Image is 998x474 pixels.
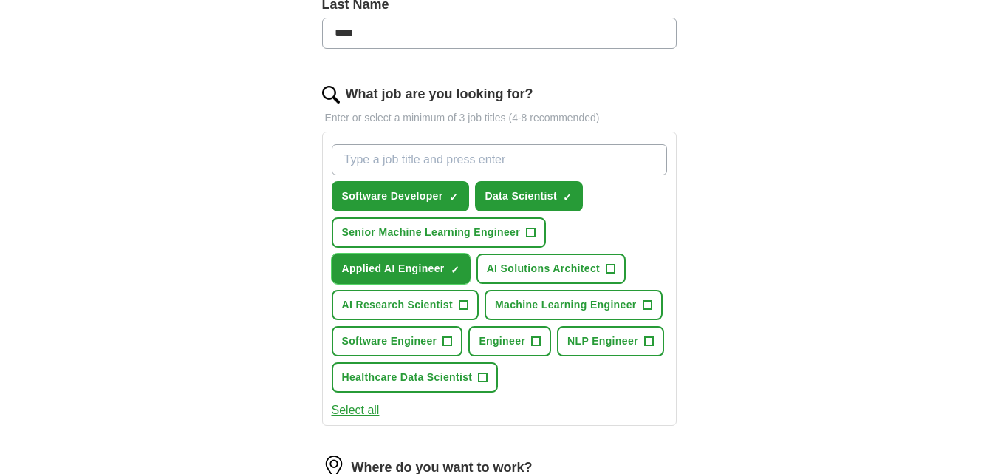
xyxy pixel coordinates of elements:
span: ✓ [563,192,572,203]
span: Software Engineer [342,334,437,349]
button: Data Scientist✓ [475,181,584,211]
button: NLP Engineer [557,326,664,356]
span: Data Scientist [485,189,558,204]
span: Software Developer [342,189,443,204]
button: Healthcare Data Scientist [332,362,499,393]
span: Senior Machine Learning Engineer [342,225,520,240]
span: Machine Learning Engineer [495,297,637,313]
span: ✓ [451,264,459,276]
button: AI Solutions Architect [476,254,626,284]
button: AI Research Scientist [332,290,479,320]
button: Senior Machine Learning Engineer [332,217,546,248]
span: AI Solutions Architect [487,261,600,277]
button: Software Engineer [332,326,463,356]
span: NLP Engineer [567,334,638,349]
input: Type a job title and press enter [332,144,667,175]
span: ✓ [449,192,458,203]
span: AI Research Scientist [342,297,454,313]
button: Engineer [468,326,551,356]
p: Enter or select a minimum of 3 job titles (4-8 recommended) [322,110,677,126]
button: Select all [332,402,380,419]
span: Applied AI Engineer [342,261,445,277]
img: search.png [322,86,340,104]
button: Software Developer✓ [332,181,469,211]
span: Engineer [479,334,525,349]
button: Applied AI Engineer✓ [332,254,471,284]
span: Healthcare Data Scientist [342,370,473,385]
button: Machine Learning Engineer [485,290,663,320]
label: What job are you looking for? [346,84,533,104]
